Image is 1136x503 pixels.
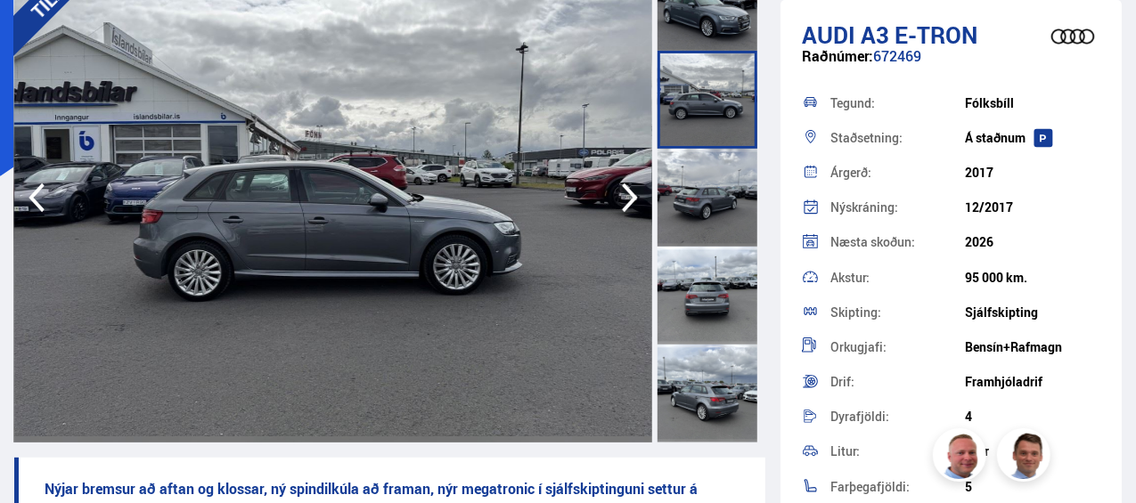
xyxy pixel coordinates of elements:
[936,431,989,484] img: siFngHWaQ9KaOqBr.png
[830,410,966,423] div: Dyrafjöldi:
[965,166,1100,180] div: 2017
[965,375,1100,389] div: Framhjóladrif
[861,19,977,51] span: A3 E-TRON
[965,271,1100,285] div: 95 000 km.
[830,166,966,179] div: Árgerð:
[802,46,873,66] span: Raðnúmer:
[830,445,966,458] div: Litur:
[965,131,1100,145] div: Á staðnum
[14,7,68,61] button: Opna LiveChat spjallviðmót
[965,480,1100,494] div: 5
[830,97,966,110] div: Tegund:
[830,306,966,319] div: Skipting:
[965,96,1100,110] div: Fólksbíll
[965,340,1100,354] div: Bensín+Rafmagn
[965,235,1100,249] div: 2026
[830,132,966,144] div: Staðsetning:
[965,200,1100,215] div: 12/2017
[830,272,966,284] div: Akstur:
[802,19,855,51] span: Audi
[965,410,1100,424] div: 4
[830,481,966,493] div: Farþegafjöldi:
[830,341,966,353] div: Orkugjafi:
[965,305,1100,320] div: Sjálfskipting
[1000,431,1053,484] img: FbJEzSuNWCJXmdc-.webp
[830,201,966,214] div: Nýskráning:
[830,376,966,388] div: Drif:
[830,236,966,248] div: Næsta skoðun:
[802,48,1100,83] div: 672469
[1037,9,1108,64] img: brand logo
